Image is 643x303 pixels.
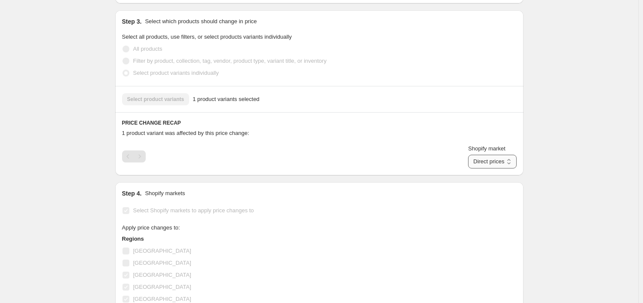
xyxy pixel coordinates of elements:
span: [GEOGRAPHIC_DATA] [133,296,191,302]
span: [GEOGRAPHIC_DATA] [133,248,191,254]
h2: Step 4. [122,189,142,198]
span: Select product variants individually [133,70,219,76]
span: Select Shopify markets to apply price changes to [133,207,254,214]
h6: PRICE CHANGE RECAP [122,119,517,126]
p: Select which products should change in price [145,17,257,26]
h3: Regions [122,235,285,243]
span: Shopify market [468,145,505,152]
span: Filter by product, collection, tag, vendor, product type, variant title, or inventory [133,58,327,64]
p: Shopify markets [145,189,185,198]
span: Select all products, use filters, or select products variants individually [122,34,292,40]
h2: Step 3. [122,17,142,26]
span: [GEOGRAPHIC_DATA] [133,260,191,266]
span: 1 product variants selected [193,95,259,104]
span: All products [133,46,162,52]
span: Apply price changes to: [122,224,180,231]
span: [GEOGRAPHIC_DATA] [133,284,191,290]
span: 1 product variant was affected by this price change: [122,130,249,136]
nav: Pagination [122,150,146,162]
span: [GEOGRAPHIC_DATA] [133,272,191,278]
